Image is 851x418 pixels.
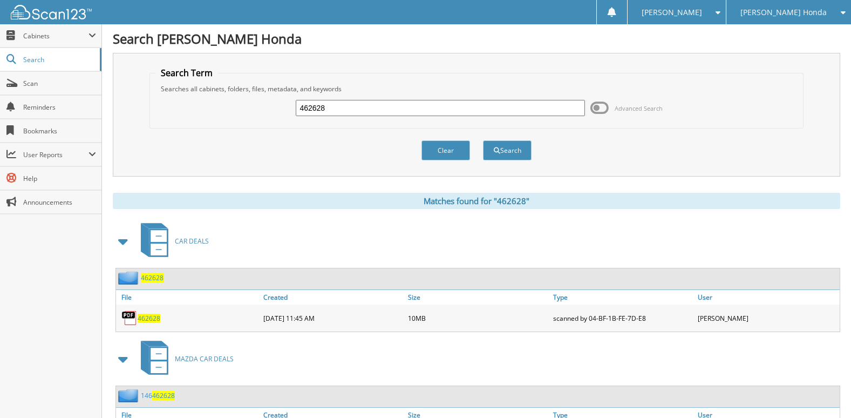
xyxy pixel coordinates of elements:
span: Reminders [23,103,96,112]
span: 462628 [152,391,175,400]
a: CAR DEALS [134,220,209,262]
span: Scan [23,79,96,88]
span: MAZDA CAR DEALS [175,354,234,363]
a: Type [550,290,695,305]
a: MAZDA CAR DEALS [134,338,234,380]
div: [DATE] 11:45 AM [261,307,405,329]
span: CAR DEALS [175,237,209,246]
a: User [695,290,840,305]
a: 146462628 [141,391,175,400]
a: Created [261,290,405,305]
img: folder2.png [118,389,141,402]
img: folder2.png [118,271,141,285]
div: 10MB [405,307,550,329]
div: Matches found for "462628" [113,193,840,209]
span: [PERSON_NAME] [642,9,702,16]
span: Cabinets [23,31,88,41]
div: [PERSON_NAME] [695,307,840,329]
span: User Reports [23,150,88,159]
a: File [116,290,261,305]
div: scanned by 04-BF-1B-FE-7D-E8 [550,307,695,329]
span: Announcements [23,198,96,207]
iframe: Chat Widget [797,366,851,418]
span: Search [23,55,94,64]
span: Help [23,174,96,183]
button: Search [483,140,532,160]
a: 462628 [141,273,164,282]
h1: Search [PERSON_NAME] Honda [113,30,840,48]
span: Bookmarks [23,126,96,136]
img: scan123-logo-white.svg [11,5,92,19]
a: Size [405,290,550,305]
a: 462628 [138,314,160,323]
span: [PERSON_NAME] Honda [740,9,827,16]
div: Searches all cabinets, folders, files, metadata, and keywords [155,84,797,93]
button: Clear [421,140,470,160]
span: Advanced Search [615,104,663,112]
legend: Search Term [155,67,218,79]
img: PDF.png [121,310,138,326]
